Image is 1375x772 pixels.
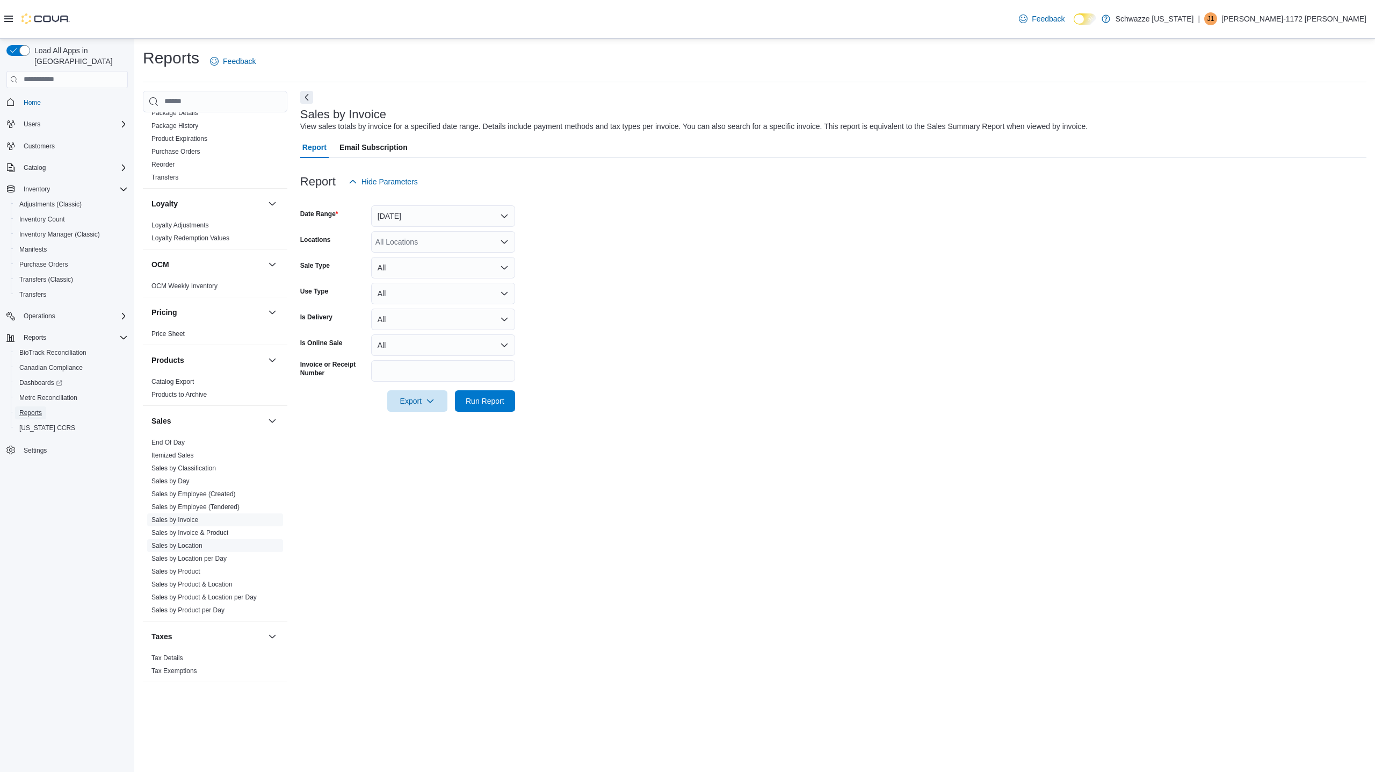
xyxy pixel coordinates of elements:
button: Run Report [455,390,515,412]
span: [US_STATE] CCRS [19,424,75,432]
button: Pricing [151,307,264,318]
a: Customers [19,140,59,153]
span: Customers [19,139,128,153]
a: Sales by Location [151,542,202,549]
button: All [371,283,515,304]
div: Loyalty [143,219,287,249]
a: Tax Exemptions [151,667,197,675]
span: Manifests [15,243,128,256]
span: Purchase Orders [19,260,68,269]
button: OCM [266,258,279,271]
span: Reports [24,333,46,342]
span: Adjustments (Classic) [15,198,128,211]
button: Reports [2,330,132,345]
span: Feedback [223,56,256,67]
span: Adjustments (Classic) [19,200,82,209]
span: Load All Apps in [GEOGRAPHIC_DATA] [30,45,128,67]
button: Inventory [2,182,132,197]
button: Home [2,95,132,110]
span: Settings [19,443,128,456]
span: Sales by Employee (Tendered) [151,503,240,511]
span: Package Details [151,109,198,117]
a: Transfers (Classic) [15,273,77,286]
span: Inventory Count [19,215,65,224]
a: Dashboards [15,376,67,389]
span: Purchase Orders [15,258,128,271]
button: Settings [2,442,132,458]
div: Joshua-1172 Cruse [1204,12,1217,25]
span: Transfers [151,173,178,182]
a: Itemized Sales [151,452,194,459]
span: Inventory [24,185,50,194]
span: Export [394,390,441,412]
button: Reports [11,405,132,420]
button: Sales [151,416,264,426]
span: Package History [151,121,198,130]
span: Washington CCRS [15,421,128,434]
a: Canadian Compliance [15,361,87,374]
button: All [371,309,515,330]
span: Inventory [19,183,128,196]
a: Sales by Invoice [151,516,198,524]
nav: Complex example [6,90,128,486]
button: Reports [19,331,50,344]
button: Transfers [11,287,132,302]
button: Manifests [11,242,132,257]
button: Inventory [19,183,54,196]
span: Reports [15,406,128,419]
span: Price Sheet [151,330,185,338]
button: Inventory Count [11,212,132,227]
span: Tax Exemptions [151,667,197,675]
a: Sales by Invoice & Product [151,529,228,537]
a: [US_STATE] CCRS [15,421,79,434]
div: View sales totals by invoice for a specified date range. Details include payment methods and tax ... [300,121,1088,132]
button: Sales [266,414,279,427]
span: Sales by Day [151,477,190,485]
button: Products [151,355,264,366]
span: J1 [1207,12,1214,25]
button: Taxes [266,630,279,643]
span: Feedback [1032,13,1065,24]
button: All [371,334,515,356]
a: Transfers [15,288,50,301]
span: Transfers [19,290,46,299]
span: End Of Day [151,438,185,447]
button: BioTrack Reconciliation [11,345,132,360]
a: Price Sheet [151,330,185,338]
a: Sales by Employee (Created) [151,490,236,498]
a: Inventory Manager (Classic) [15,228,104,241]
span: Transfers (Classic) [15,273,128,286]
a: Inventory Count [15,213,69,226]
a: Sales by Product [151,568,200,575]
img: Cova [21,13,70,24]
a: Feedback [206,51,260,72]
a: Sales by Location per Day [151,555,227,562]
a: Sales by Product per Day [151,606,225,614]
a: Sales by Employee (Tendered) [151,503,240,511]
span: Canadian Compliance [19,363,83,372]
p: Schwazze [US_STATE] [1116,12,1194,25]
button: [US_STATE] CCRS [11,420,132,435]
button: Customers [2,138,132,154]
h3: Pricing [151,307,177,318]
button: Hide Parameters [344,171,422,192]
button: Adjustments (Classic) [11,197,132,212]
h3: Sales [151,416,171,426]
button: Products [266,354,279,367]
button: Users [2,117,132,132]
a: Loyalty Adjustments [151,221,209,229]
button: Operations [19,310,60,323]
a: Reorder [151,161,175,168]
h3: Loyalty [151,198,178,209]
button: Operations [2,309,132,324]
a: Products to Archive [151,391,207,398]
span: Dashboards [15,376,128,389]
h3: Sales by Invoice [300,108,386,121]
span: Home [24,98,41,107]
span: Run Report [466,396,504,406]
button: Export [387,390,447,412]
span: Users [24,120,40,128]
span: Transfers [15,288,128,301]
